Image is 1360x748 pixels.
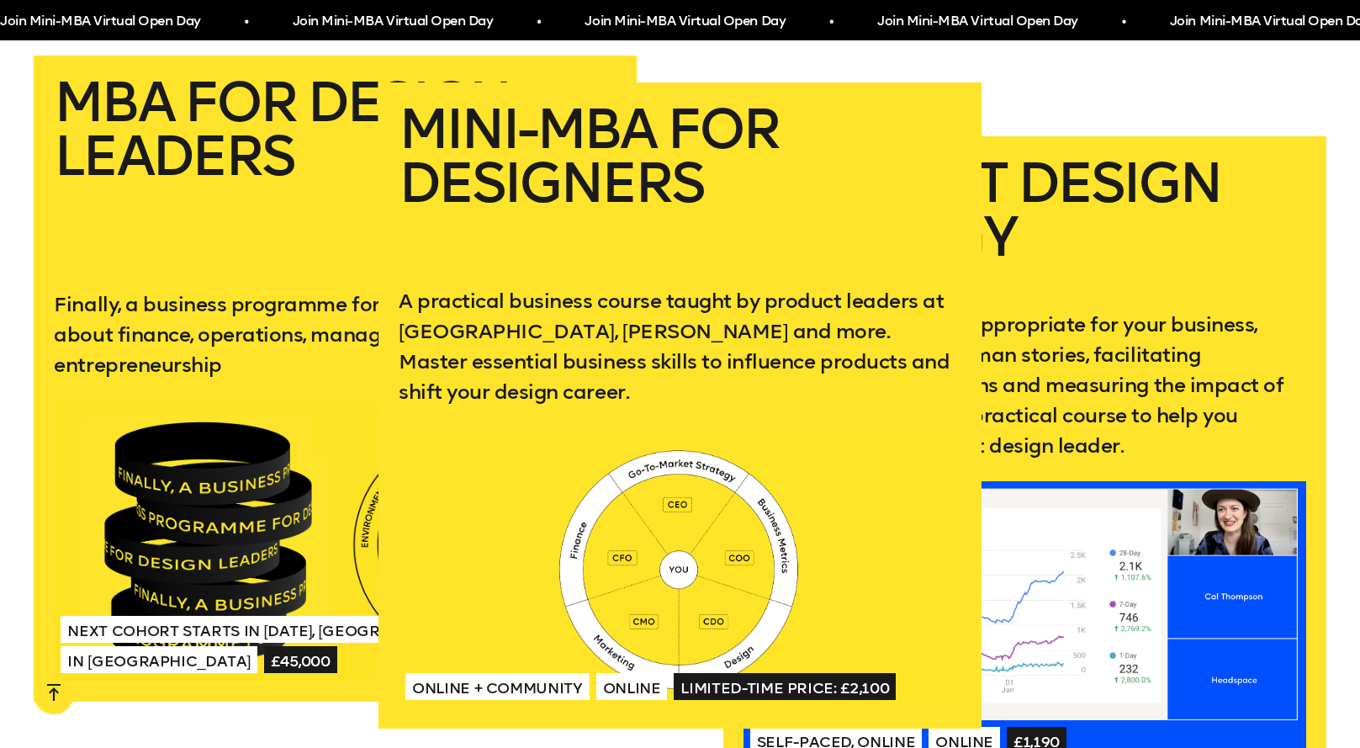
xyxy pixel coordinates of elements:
span: £45,000 [264,646,337,673]
h2: Product Design Strategy [744,156,1306,283]
p: From choosing metrics appropriate for your business, anchoring them with human stories, facilitat... [744,310,1306,461]
span: Limited-time price: £2,100 [674,673,896,700]
span: • [829,7,833,37]
span: • [244,7,248,37]
span: In [GEOGRAPHIC_DATA] [61,646,257,673]
p: A practical business course taught by product leaders at [GEOGRAPHIC_DATA], [PERSON_NAME] and mor... [399,286,961,407]
p: Finally, a business programme for design leaders. Learn about finance, operations, management and... [54,289,616,380]
a: Mini-MBA for DesignersA practical business course taught by product leaders at [GEOGRAPHIC_DATA],... [378,82,982,729]
span: Next Cohort Starts in [DATE], [GEOGRAPHIC_DATA] & [US_STATE] [61,616,589,643]
a: MBA for Design LeadersFinally, a business programme for design leaders. Learn about finance, oper... [34,56,637,702]
span: • [1122,7,1126,37]
span: • [537,7,541,37]
span: Online + Community [405,673,590,700]
h2: MBA for Design Leaders [54,76,616,263]
h2: Mini-MBA for Designers [399,103,961,259]
span: Online [596,673,668,700]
